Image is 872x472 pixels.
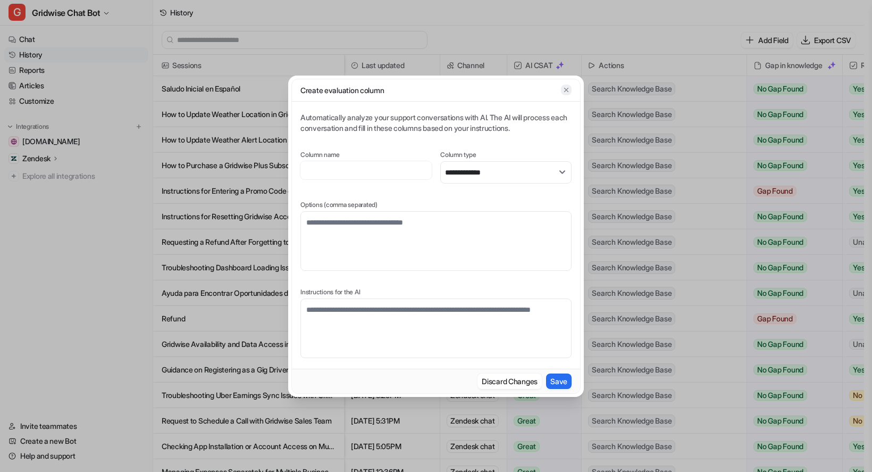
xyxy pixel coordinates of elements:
p: Create evaluation column [300,85,384,96]
button: Discard Changes [477,374,542,389]
label: Column name [300,151,432,159]
div: Automatically analyze your support conversations with AI. The AI will process each conversation a... [300,112,572,134]
button: Save [546,374,572,389]
label: Instructions for the AI [300,288,572,296]
label: Column type [440,151,572,159]
label: Options (comma separated) [300,201,572,209]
